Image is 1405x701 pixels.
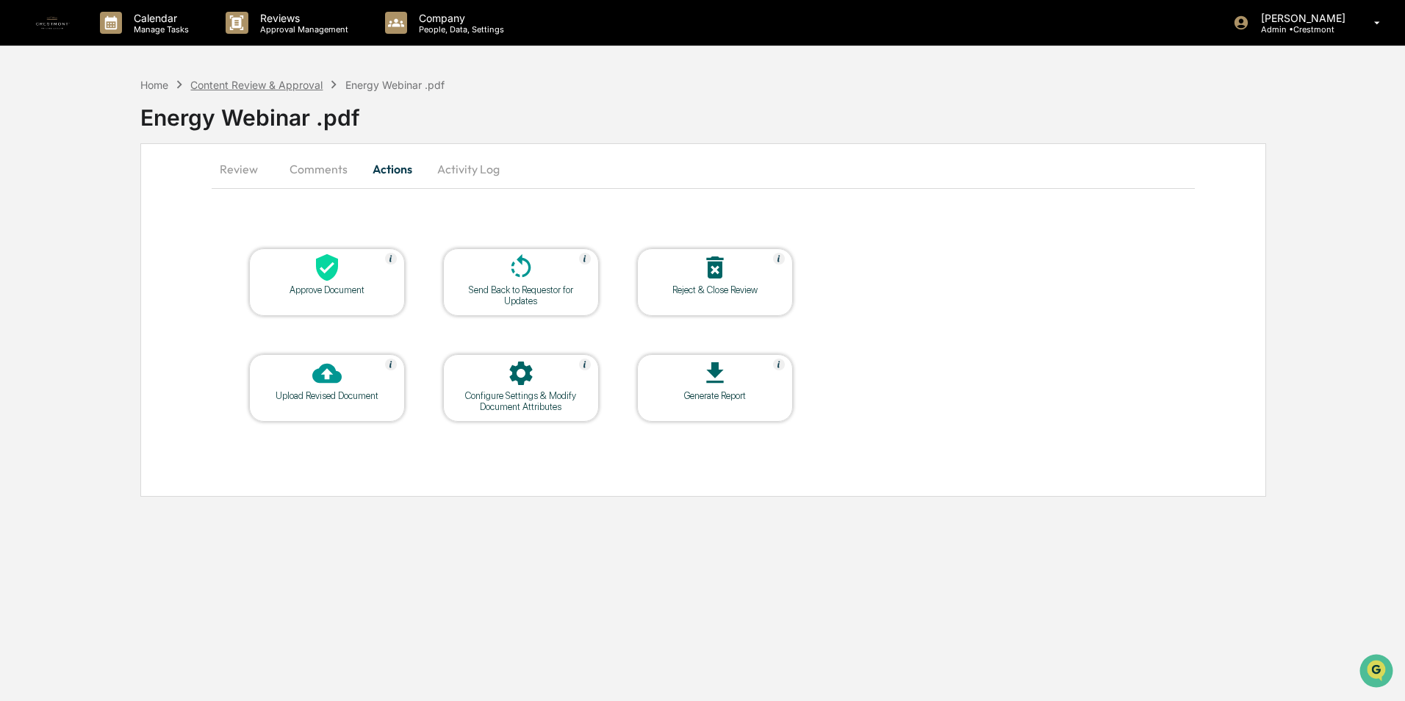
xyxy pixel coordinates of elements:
[248,12,356,24] p: Reviews
[649,284,781,295] div: Reject & Close Review
[773,359,785,370] img: Help
[1358,653,1398,692] iframe: Open customer support
[146,249,178,260] span: Pylon
[140,79,168,91] div: Home
[122,12,196,24] p: Calendar
[250,117,267,134] button: Start new chat
[50,127,186,139] div: We're available if you need us!
[345,79,445,91] div: Energy Webinar .pdf
[359,151,425,187] button: Actions
[579,359,591,370] img: Help
[407,12,511,24] p: Company
[50,112,241,127] div: Start new chat
[425,151,511,187] button: Activity Log
[278,151,359,187] button: Comments
[1249,24,1353,35] p: Admin • Crestmont
[9,179,101,206] a: 🖐️Preclearance
[190,79,323,91] div: Content Review & Approval
[1249,12,1353,24] p: [PERSON_NAME]
[140,93,1405,131] div: Energy Webinar .pdf
[579,253,591,265] img: Help
[107,187,118,198] div: 🗄️
[261,390,393,401] div: Upload Revised Document
[248,24,356,35] p: Approval Management
[15,215,26,226] div: 🔎
[101,179,188,206] a: 🗄️Attestations
[29,213,93,228] span: Data Lookup
[29,185,95,200] span: Preclearance
[455,390,587,412] div: Configure Settings & Modify Document Attributes
[261,284,393,295] div: Approve Document
[212,151,278,187] button: Review
[35,5,71,40] img: logo
[121,185,182,200] span: Attestations
[15,112,41,139] img: 1746055101610-c473b297-6a78-478c-a979-82029cc54cd1
[9,207,98,234] a: 🔎Data Lookup
[15,31,267,54] p: How can we help?
[385,253,397,265] img: Help
[212,151,1195,187] div: secondary tabs example
[15,187,26,198] div: 🖐️
[122,24,196,35] p: Manage Tasks
[385,359,397,370] img: Help
[649,390,781,401] div: Generate Report
[455,284,587,306] div: Send Back to Requestor for Updates
[407,24,511,35] p: People, Data, Settings
[38,67,242,82] input: Clear
[773,253,785,265] img: Help
[104,248,178,260] a: Powered byPylon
